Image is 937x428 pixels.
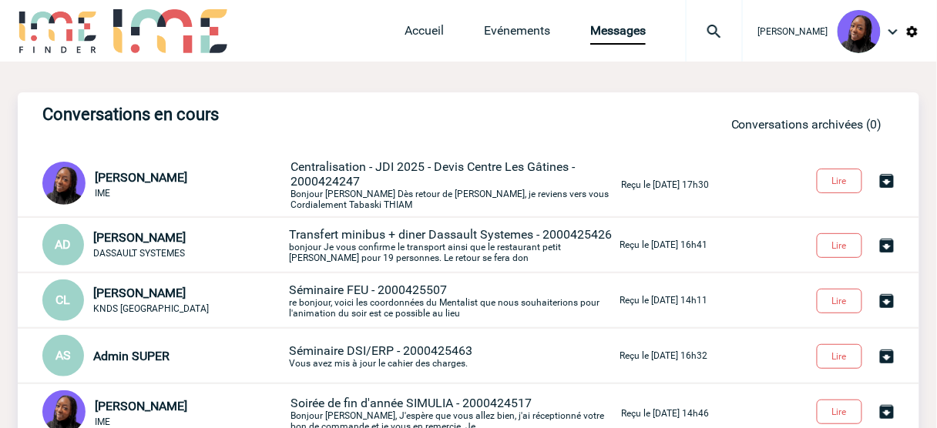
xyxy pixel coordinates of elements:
p: Reçu le [DATE] 16h32 [620,350,707,361]
div: Conversation privée : Client - Agence [42,335,286,376]
button: Lire [817,169,862,193]
img: 131349-0.png [42,162,86,205]
span: KNDS [GEOGRAPHIC_DATA] [93,303,209,314]
div: Conversation privée : Client - Agence [42,162,287,208]
span: Séminaire FEU - 2000425507 [289,283,447,297]
a: Lire [804,348,878,363]
img: Archiver la conversation [878,236,896,255]
h3: Conversations en cours [42,105,505,124]
a: [PERSON_NAME] IME Soirée de fin d'année SIMULIA - 2000424517Bonjour [PERSON_NAME], J'espère que v... [42,405,709,420]
span: [PERSON_NAME] [93,286,186,300]
span: Séminaire DSI/ERP - 2000425463 [289,343,472,358]
img: Archiver la conversation [878,403,896,421]
span: IME [95,416,110,427]
span: AD [55,237,72,252]
p: re bonjour, voici les coordonnées du Mentalist que nous souhaiterions pour l'animation du soir es... [289,283,616,319]
button: Lire [817,344,862,369]
img: Archiver la conversation [878,292,896,310]
a: Lire [804,403,878,418]
button: Lire [817,289,862,313]
span: Soirée de fin d'année SIMULIA - 2000424517 [291,396,532,410]
p: Reçu le [DATE] 14h11 [620,295,707,306]
a: CL [PERSON_NAME] KNDS [GEOGRAPHIC_DATA] Séminaire FEU - 2000425507re bonjour, voici les coordonné... [42,292,707,306]
span: CL [56,293,71,307]
img: IME-Finder [18,9,98,53]
img: Archiver la conversation [878,347,896,366]
p: Reçu le [DATE] 17h30 [621,179,709,190]
span: Transfert minibus + diner Dassault Systemes - 2000425426 [289,227,612,242]
div: Conversation privée : Client - Agence [42,224,286,266]
a: AS Admin SUPER Séminaire DSI/ERP - 2000425463Vous avez mis à jour le cahier des charges. Reçu le ... [42,347,707,362]
p: Bonjour [PERSON_NAME] Dès retour de [PERSON_NAME], je reviens vers vous Cordialement Tabaski THIAM [291,159,618,210]
div: Conversation privée : Client - Agence [42,279,286,321]
a: Conversations archivées (0) [731,117,882,132]
img: Archiver la conversation [878,172,896,190]
p: Reçu le [DATE] 14h46 [621,408,709,419]
img: 131349-0.png [838,10,881,53]
span: DASSAULT SYSTEMES [93,248,185,259]
p: bonjour Je vous confirme le transport ainsi que le restaurant petit [PERSON_NAME] pour 19 personn... [289,227,616,263]
p: Vous avez mis à jour le cahier des charges. [289,343,616,369]
span: Centralisation - JDI 2025 - Devis Centre Les Gâtines - 2000424247 [291,159,575,189]
a: AD [PERSON_NAME] DASSAULT SYSTEMES Transfert minibus + diner Dassault Systemes - 2000425426bonjou... [42,236,707,251]
a: Messages [590,23,646,45]
span: [PERSON_NAME] [95,399,187,413]
p: Reçu le [DATE] 16h41 [620,239,707,250]
span: [PERSON_NAME] [758,26,828,37]
span: [PERSON_NAME] [95,170,187,185]
button: Lire [817,400,862,424]
span: Admin SUPER [93,349,170,363]
span: AS [55,348,71,363]
a: Lire [804,293,878,307]
button: Lire [817,233,862,258]
span: [PERSON_NAME] [93,230,186,245]
a: Lire [804,237,878,252]
span: IME [95,188,110,199]
a: Lire [804,172,878,187]
a: Evénements [484,23,550,45]
a: Accueil [405,23,444,45]
a: [PERSON_NAME] IME Centralisation - JDI 2025 - Devis Centre Les Gâtines - 2000424247Bonjour [PERSO... [42,176,709,191]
